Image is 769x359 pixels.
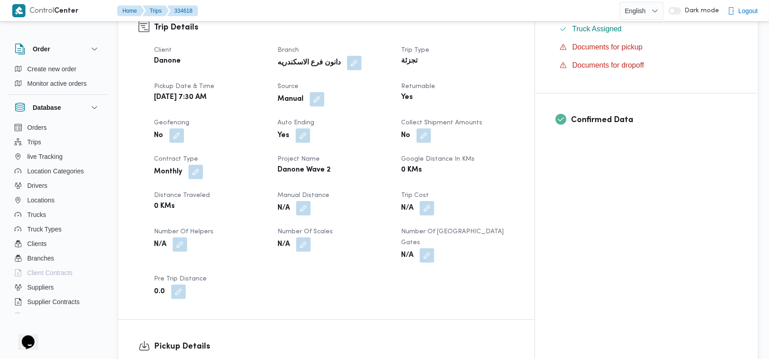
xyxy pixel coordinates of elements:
button: Create new order [11,62,104,76]
button: Orders [11,120,104,135]
span: Pickup date & time [154,84,214,89]
b: دانون فرع الاسكندريه [278,58,341,69]
b: Danone [154,56,181,67]
button: Branches [11,251,104,266]
b: Monthly [154,167,182,177]
b: Danone Wave 2 [278,165,331,176]
b: 0 KMs [401,165,422,176]
b: [DATE] 7:30 AM [154,92,207,103]
button: Order [15,44,100,54]
span: Documents for pickup [572,42,643,53]
span: Number of Helpers [154,229,213,235]
button: Home [117,5,144,16]
button: Truck Assigned [556,22,738,36]
button: Truck Types [11,222,104,236]
b: 0 KMs [154,201,175,212]
span: Collect Shipment Amounts [401,120,482,126]
b: Manual [278,94,303,105]
h3: Database [33,102,61,113]
span: Project Name [278,156,320,162]
button: Clients [11,236,104,251]
span: live Tracking [27,151,63,162]
button: Suppliers [11,280,104,295]
span: Locations [27,195,55,206]
button: Documents for pickup [556,40,738,54]
h3: Confirmed Data [571,114,738,126]
span: Source [278,84,298,89]
div: Order [7,62,107,94]
button: Monitor active orders [11,76,104,91]
button: Trips [11,135,104,149]
div: Database [7,120,107,317]
h3: Pickup Details [154,340,514,353]
button: Supplier Contracts [11,295,104,309]
span: Documents for dropoff [572,61,644,69]
span: Documents for dropoff [572,60,644,71]
button: Documents for dropoff [556,58,738,73]
span: Location Categories [27,166,84,177]
span: Documents for pickup [572,43,643,51]
b: No [401,130,410,141]
span: Geofencing [154,120,189,126]
span: Distance Traveled [154,192,210,198]
button: Trips [143,5,169,16]
span: Pre Trip Distance [154,276,207,282]
span: Truck Assigned [572,24,622,34]
span: Truck Assigned [572,25,622,33]
span: Number of [GEOGRAPHIC_DATA] Gates [401,229,504,246]
iframe: chat widget [9,323,38,350]
span: Monitor active orders [27,78,87,89]
span: Logout [739,5,758,16]
span: Trips [27,137,41,148]
b: N/A [401,203,413,214]
b: N/A [278,203,290,214]
button: 334618 [167,5,198,16]
span: Dark mode [681,7,719,15]
span: Trip Type [401,47,429,53]
span: Client Contracts [27,267,73,278]
span: Client [154,47,172,53]
span: Clients [27,238,47,249]
span: Auto Ending [278,120,314,126]
span: Contract Type [154,156,198,162]
b: N/A [154,239,166,250]
span: Branch [278,47,299,53]
button: live Tracking [11,149,104,164]
img: X8yXhbKr1z7QwAAAABJRU5ErkJggg== [12,4,25,17]
button: Locations [11,193,104,207]
span: Truck Types [27,224,61,235]
button: Drivers [11,178,104,193]
b: 0.0 [154,286,165,297]
button: Devices [11,309,104,324]
button: Trucks [11,207,104,222]
b: تجزئة [401,56,417,67]
button: Client Contracts [11,266,104,280]
span: Branches [27,253,54,264]
button: Location Categories [11,164,104,178]
span: Returnable [401,84,435,89]
b: Yes [278,130,289,141]
b: Center [55,8,79,15]
button: Logout [724,2,762,20]
b: N/A [278,239,290,250]
b: No [154,130,163,141]
b: N/A [401,250,413,261]
span: Number of Scales [278,229,333,235]
span: Suppliers [27,282,54,293]
span: Devices [27,311,50,322]
span: Create new order [27,64,76,74]
span: Drivers [27,180,47,191]
span: Trip Cost [401,192,429,198]
span: Orders [27,122,47,133]
button: Database [15,102,100,113]
h3: Order [33,44,50,54]
b: Yes [401,92,413,103]
span: Supplier Contracts [27,296,79,307]
span: Manual Distance [278,192,329,198]
span: Google distance in KMs [401,156,475,162]
span: Trucks [27,209,46,220]
h3: Trip Details [154,21,514,34]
